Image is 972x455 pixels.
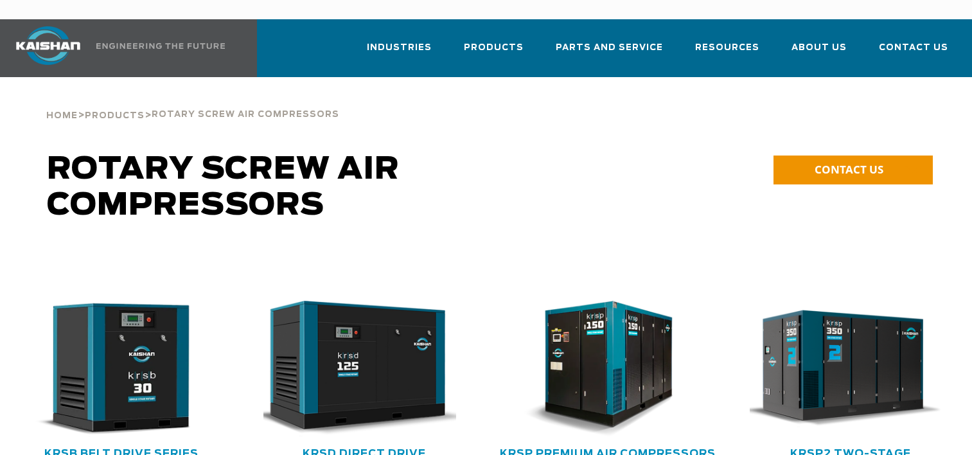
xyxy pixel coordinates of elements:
[695,40,759,55] span: Resources
[879,40,948,55] span: Contact Us
[152,111,339,119] span: Rotary Screw Air Compressors
[11,301,213,437] img: krsb30
[263,301,465,437] div: krsd125
[46,109,78,121] a: Home
[497,301,700,437] img: krsp150
[85,112,145,120] span: Products
[695,31,759,75] a: Resources
[556,31,663,75] a: Parts and Service
[47,154,400,221] span: Rotary Screw Air Compressors
[507,301,709,437] div: krsp150
[367,40,432,55] span: Industries
[367,31,432,75] a: Industries
[46,112,78,120] span: Home
[464,40,524,55] span: Products
[791,31,847,75] a: About Us
[879,31,948,75] a: Contact Us
[815,162,883,177] span: CONTACT US
[96,43,225,49] img: Engineering the future
[464,31,524,75] a: Products
[556,40,663,55] span: Parts and Service
[21,301,222,437] div: krsb30
[740,301,942,437] img: krsp350
[791,40,847,55] span: About Us
[773,156,933,184] a: CONTACT US
[254,301,456,437] img: krsd125
[46,77,339,126] div: > >
[750,301,951,437] div: krsp350
[85,109,145,121] a: Products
